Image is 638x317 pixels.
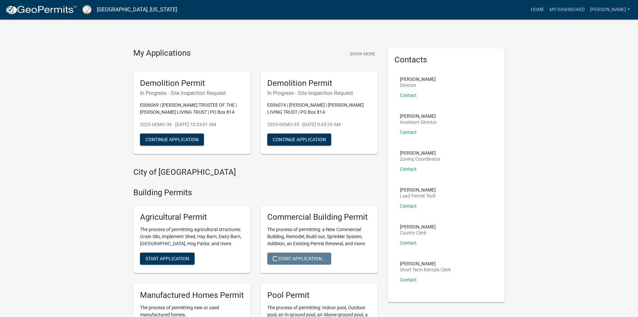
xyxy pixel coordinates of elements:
[140,90,244,96] h6: In Progress - Site Inspection Request
[400,261,451,266] p: [PERSON_NAME]
[267,290,371,300] h5: Pool Permit
[140,102,244,116] p: E006069 | [PERSON_NAME] TRUSTEE OF THE | [PERSON_NAME] LIVING TRUST | PO Box 814
[400,194,436,198] p: Lead Permit Tech
[400,77,436,82] p: [PERSON_NAME]
[400,129,417,135] a: Contact
[528,3,547,16] a: Home
[267,253,331,265] button: Start Application...
[400,93,417,98] a: Contact
[267,226,371,247] p: The process of permitting: a New Commercial Building, Remodel, Build-out, Sprinkler System, Addit...
[267,134,331,146] button: Continue Application
[140,134,204,146] button: Continue Application
[140,290,244,300] h5: Manufactured Homes Permit
[400,166,417,172] a: Contact
[267,90,371,96] h6: In Progress - Site Inspection Request
[400,83,436,88] p: Director
[97,4,177,15] a: [GEOGRAPHIC_DATA], [US_STATE]
[400,230,436,235] p: County Clerk
[395,55,498,65] h5: Contacts
[400,277,417,282] a: Contact
[400,114,437,118] p: [PERSON_NAME]
[140,253,195,265] button: Start Application
[400,188,436,192] p: [PERSON_NAME]
[267,78,371,88] h5: Demolition Permit
[133,167,378,177] h4: City of [GEOGRAPHIC_DATA]
[587,3,633,16] a: [PERSON_NAME]
[267,212,371,222] h5: Commercial Building Permit
[400,151,440,155] p: [PERSON_NAME]
[145,256,189,261] span: Start Application
[547,3,587,16] a: My Dashboard
[140,121,244,128] p: 2025-DEMO-36 - [DATE] 10:33:01 AM
[273,256,326,261] span: Start Application...
[347,48,378,59] button: Show More
[140,78,244,88] h5: Demolition Permit
[400,120,437,124] p: Assistant Director
[400,203,417,209] a: Contact
[140,226,244,247] p: The process of permitting agricultural structures: Grain Silo, Implement Shed, Hay Barn, Dairy Ba...
[267,121,371,128] p: 2025-DEMO-35 - [DATE] 9:45:29 AM
[400,224,436,229] p: [PERSON_NAME]
[133,48,191,58] h4: My Applications
[400,157,440,161] p: Zoning Coordinator
[267,102,371,116] p: E006074 | [PERSON_NAME] | [PERSON_NAME] LIVING TRUST | PO Box 814
[400,240,417,246] a: Contact
[140,212,244,222] h5: Agricultural Permit
[400,267,451,272] p: Short Term Rentals Clerk
[133,188,378,198] h4: Building Permits
[82,5,91,14] img: Putnam County, Georgia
